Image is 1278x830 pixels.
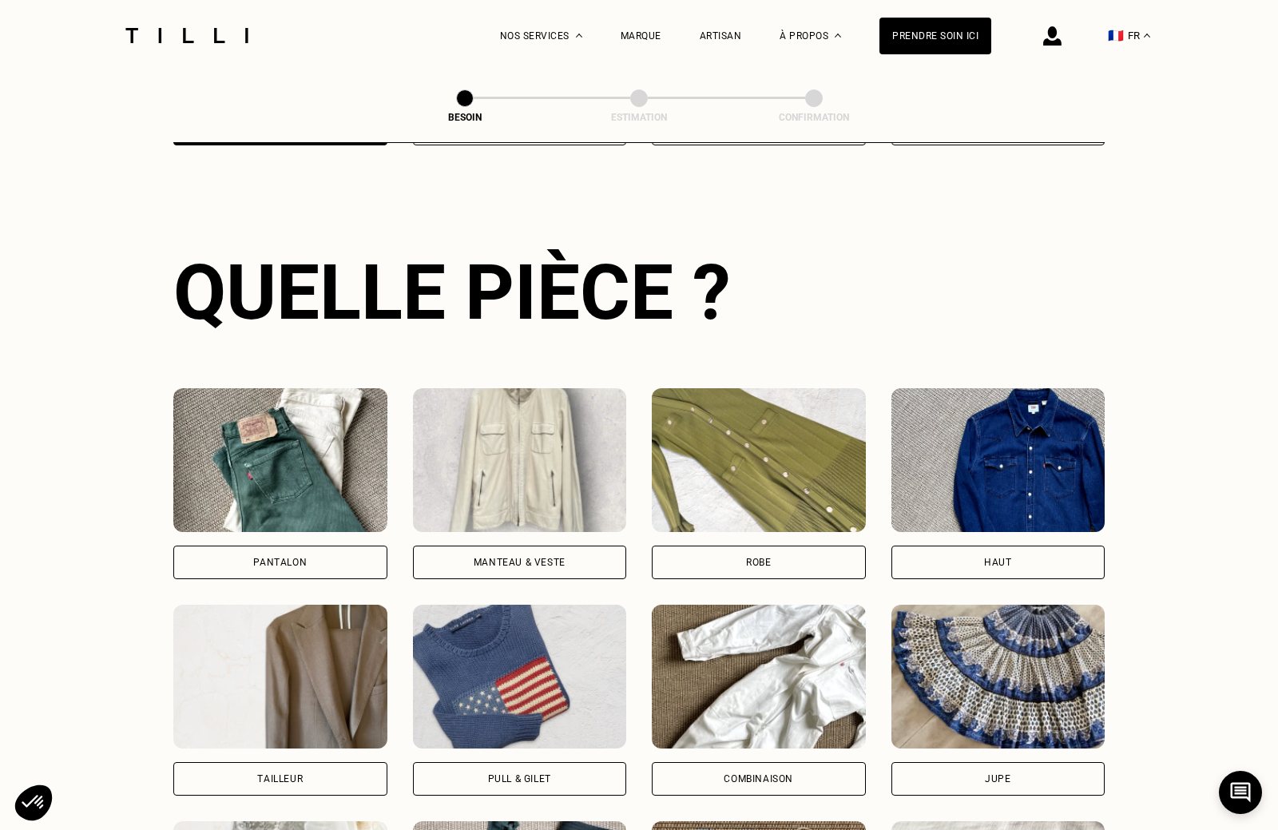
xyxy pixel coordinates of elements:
div: Quelle pièce ? [173,248,1105,337]
div: Combinaison [724,774,793,784]
span: 🇫🇷 [1108,28,1124,43]
div: Haut [984,558,1011,567]
div: Jupe [985,774,1010,784]
img: Tilli retouche votre Haut [891,388,1105,532]
img: Tilli retouche votre Robe [652,388,866,532]
a: Marque [621,30,661,42]
a: Artisan [700,30,742,42]
div: Robe [746,558,771,567]
img: Tilli retouche votre Tailleur [173,605,387,749]
img: Tilli retouche votre Pull & gilet [413,605,627,749]
div: Pull & gilet [488,774,551,784]
img: Tilli retouche votre Combinaison [652,605,866,749]
a: Prendre soin ici [879,18,991,54]
img: Tilli retouche votre Pantalon [173,388,387,532]
div: Pantalon [253,558,307,567]
img: Tilli retouche votre Jupe [891,605,1105,749]
div: Confirmation [734,112,894,123]
img: Menu déroulant à propos [835,34,841,38]
img: Logo du service de couturière Tilli [120,28,254,43]
img: Tilli retouche votre Manteau & Veste [413,388,627,532]
div: Estimation [559,112,719,123]
img: Menu déroulant [576,34,582,38]
img: icône connexion [1043,26,1062,46]
img: menu déroulant [1144,34,1150,38]
div: Besoin [385,112,545,123]
div: Tailleur [257,774,303,784]
div: Manteau & Veste [474,558,566,567]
